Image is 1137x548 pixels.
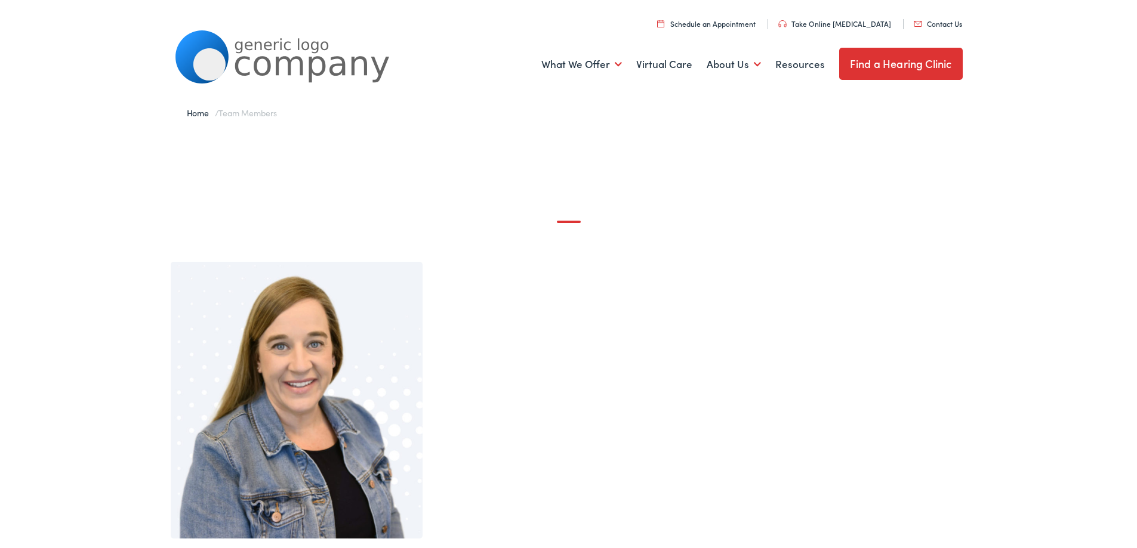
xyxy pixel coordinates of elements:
[775,42,825,86] a: Resources
[187,107,277,119] span: /
[541,42,622,86] a: What We Offer
[914,18,962,29] a: Contact Us
[839,48,963,80] a: Find a Hearing Clinic
[636,42,692,86] a: Virtual Care
[778,20,787,27] img: utility icon
[218,107,276,119] span: Team Members
[657,20,664,27] img: utility icon
[778,18,891,29] a: Take Online [MEDICAL_DATA]
[657,18,756,29] a: Schedule an Appointment
[187,107,215,119] a: Home
[914,21,922,27] img: utility icon
[707,42,761,86] a: About Us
